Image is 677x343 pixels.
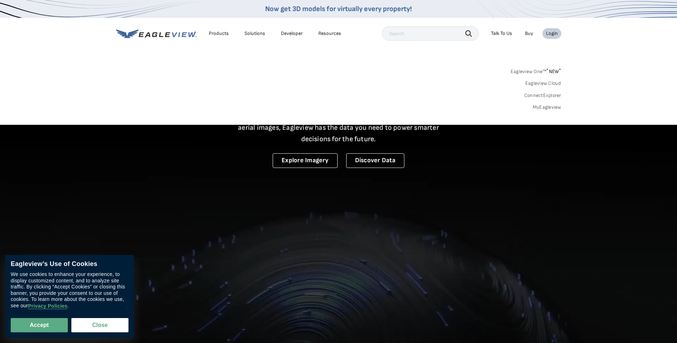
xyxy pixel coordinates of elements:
div: Eagleview’s Use of Cookies [11,260,128,268]
a: MyEagleview [533,104,561,111]
span: NEW [546,68,561,75]
a: Buy [525,30,533,37]
div: We use cookies to enhance your experience, to display customized content, and to analyze site tra... [11,272,128,309]
div: Resources [318,30,341,37]
div: Products [209,30,229,37]
p: A new era starts here. Built on more than 3.5 billion high-resolution aerial images, Eagleview ha... [229,111,448,145]
input: Search [382,26,479,41]
a: Eagleview One™*NEW* [511,66,561,75]
div: Talk To Us [491,30,512,37]
div: Solutions [244,30,265,37]
a: Now get 3D models for virtually every property! [265,5,412,13]
button: Close [71,318,128,332]
a: Privacy Policies [28,303,67,309]
div: Login [546,30,558,37]
a: Discover Data [346,153,404,168]
a: Explore Imagery [273,153,338,168]
a: ConnectExplorer [524,92,561,99]
a: Eagleview Cloud [525,80,561,87]
button: Accept [11,318,68,332]
a: Developer [281,30,303,37]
